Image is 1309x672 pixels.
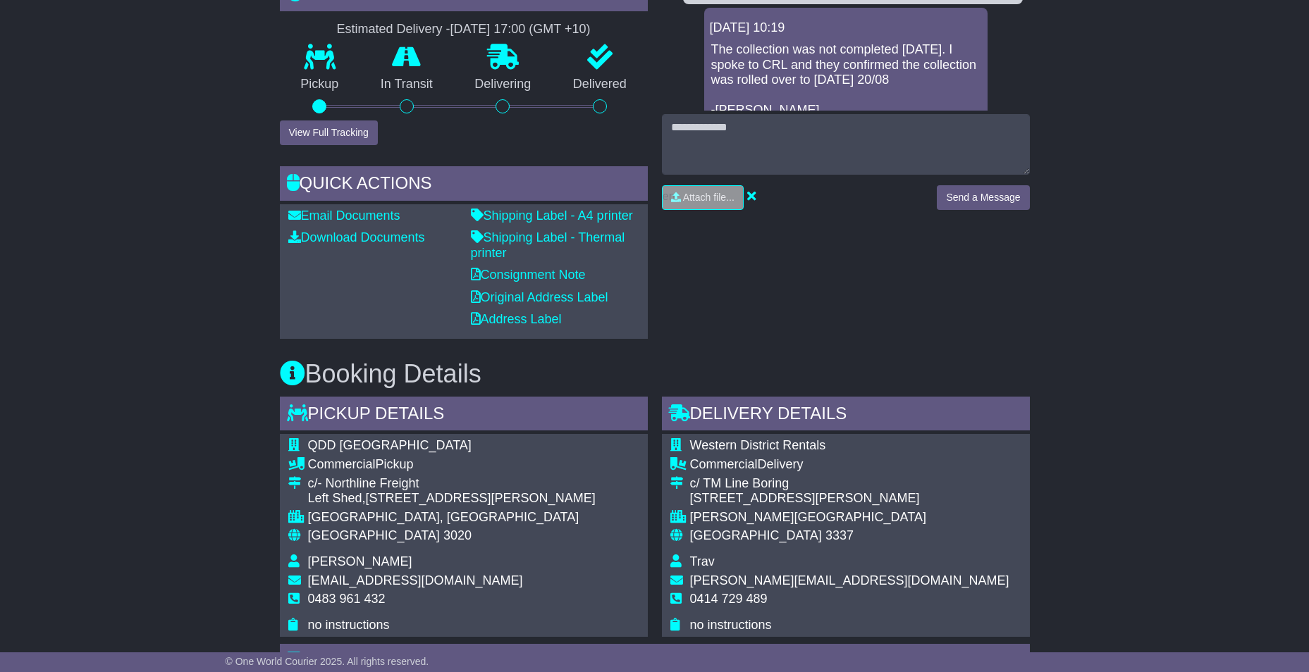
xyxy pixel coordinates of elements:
[454,77,553,92] p: Delivering
[690,457,758,471] span: Commercial
[690,476,1009,492] div: c/ TM Line Boring
[288,230,425,244] a: Download Documents
[552,77,648,92] p: Delivered
[308,528,440,542] span: [GEOGRAPHIC_DATA]
[690,438,826,452] span: Western District Rentals
[825,528,854,542] span: 3337
[288,209,400,223] a: Email Documents
[308,491,596,506] div: Left Shed,[STREET_ADDRESS][PERSON_NAME]
[662,397,1030,435] div: Delivery Details
[308,592,386,606] span: 0483 961 432
[471,290,608,304] a: Original Address Label
[471,209,633,223] a: Shipping Label - A4 printer
[308,618,390,632] span: no instructions
[690,592,768,606] span: 0414 729 489
[710,20,982,36] div: [DATE] 10:19
[226,656,429,667] span: © One World Courier 2025. All rights reserved.
[308,554,412,568] span: [PERSON_NAME]
[308,573,523,587] span: [EMAIL_ADDRESS][DOMAIN_NAME]
[308,457,596,473] div: Pickup
[690,573,1009,587] span: [PERSON_NAME][EMAIL_ADDRESS][DOMAIN_NAME]
[471,230,625,260] a: Shipping Label - Thermal printer
[450,22,591,37] div: [DATE] 17:00 (GMT +10)
[711,42,981,118] p: The collection was not completed [DATE]. I spoke to CRL and they confirmed the collection was rol...
[280,360,1030,388] h3: Booking Details
[280,166,648,204] div: Quick Actions
[937,185,1029,210] button: Send a Message
[280,22,648,37] div: Estimated Delivery -
[280,77,360,92] p: Pickup
[308,476,596,492] div: c/- Northline Freight
[471,268,586,282] a: Consignment Note
[280,397,648,435] div: Pickup Details
[690,491,1009,506] div: [STREET_ADDRESS][PERSON_NAME]
[308,438,472,452] span: QDD [GEOGRAPHIC_DATA]
[690,510,1009,525] div: [PERSON_NAME][GEOGRAPHIC_DATA]
[471,312,562,326] a: Address Label
[280,120,378,145] button: View Full Tracking
[308,457,376,471] span: Commercial
[308,510,596,525] div: [GEOGRAPHIC_DATA], [GEOGRAPHIC_DATA]
[690,528,822,542] span: [GEOGRAPHIC_DATA]
[690,618,772,632] span: no instructions
[359,77,454,92] p: In Transit
[443,528,472,542] span: 3020
[690,457,1009,473] div: Delivery
[690,554,715,568] span: Trav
